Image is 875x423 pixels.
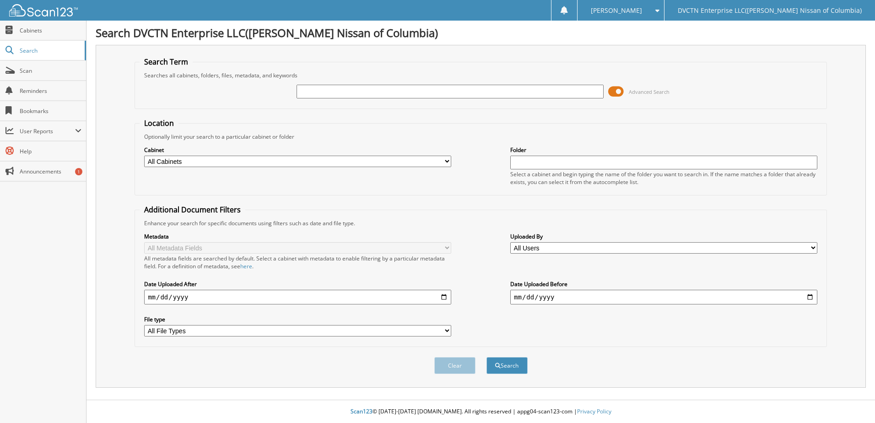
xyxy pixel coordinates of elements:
[829,379,875,423] iframe: Chat Widget
[140,71,822,79] div: Searches all cabinets, folders, files, metadata, and keywords
[577,407,611,415] a: Privacy Policy
[144,280,451,288] label: Date Uploaded After
[20,27,81,34] span: Cabinets
[20,67,81,75] span: Scan
[240,262,252,270] a: here
[140,205,245,215] legend: Additional Document Filters
[20,147,81,155] span: Help
[144,146,451,154] label: Cabinet
[140,57,193,67] legend: Search Term
[140,219,822,227] div: Enhance your search for specific documents using filters such as date and file type.
[434,357,475,374] button: Clear
[20,107,81,115] span: Bookmarks
[510,290,817,304] input: end
[140,118,178,128] legend: Location
[678,8,862,13] span: DVCTN Enterprise LLC([PERSON_NAME] Nissan of Columbia)
[486,357,528,374] button: Search
[140,133,822,141] div: Optionally limit your search to a particular cabinet or folder
[144,255,451,270] div: All metadata fields are searched by default. Select a cabinet with metadata to enable filtering b...
[20,47,80,54] span: Search
[351,407,373,415] span: Scan123
[629,88,670,95] span: Advanced Search
[20,127,75,135] span: User Reports
[9,4,78,16] img: scan123-logo-white.svg
[20,168,81,175] span: Announcements
[75,168,82,175] div: 1
[20,87,81,95] span: Reminders
[591,8,642,13] span: [PERSON_NAME]
[86,401,875,423] div: © [DATE]-[DATE] [DOMAIN_NAME]. All rights reserved | appg04-scan123-com |
[144,233,451,240] label: Metadata
[510,233,817,240] label: Uploaded By
[96,25,866,40] h1: Search DVCTN Enterprise LLC([PERSON_NAME] Nissan of Columbia)
[510,146,817,154] label: Folder
[510,280,817,288] label: Date Uploaded Before
[510,170,817,186] div: Select a cabinet and begin typing the name of the folder you want to search in. If the name match...
[144,315,451,323] label: File type
[144,290,451,304] input: start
